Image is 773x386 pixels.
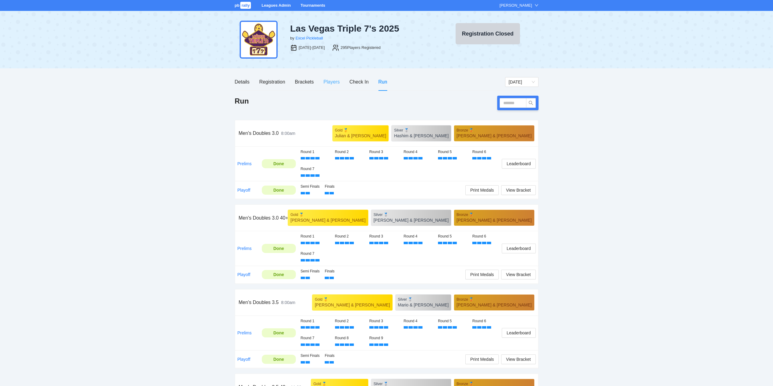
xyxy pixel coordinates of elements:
div: Round 6 [472,318,502,324]
div: Run [378,78,387,86]
button: Leaderboard [502,159,535,169]
button: search [526,98,536,108]
a: Leagues Admin [262,3,291,8]
div: Round 4 [404,318,433,324]
div: Done [266,356,291,363]
div: Semi Finals [301,268,320,274]
div: Round 1 [301,149,330,155]
button: Leaderboard [502,244,535,253]
div: Round 8 [335,335,364,341]
div: Round 2 [335,318,364,324]
div: [PERSON_NAME] & [PERSON_NAME] [315,302,390,308]
div: by [290,35,294,41]
div: Finals [325,268,344,274]
div: [PERSON_NAME] & [PERSON_NAME] [457,302,532,308]
div: Gold 🥇 [315,297,390,302]
div: Bronze 🥉 [457,128,532,133]
div: Finals [325,353,344,359]
div: [PERSON_NAME] & [PERSON_NAME] [457,217,532,223]
a: Prelims [238,246,252,251]
span: View Bracket [506,356,531,363]
div: Done [266,330,291,336]
div: Round 4 [404,234,433,239]
div: Brackets [295,78,314,86]
img: tiple-sevens-24.png [240,21,278,59]
a: Tournaments [300,3,325,8]
span: 8:00am [281,131,296,136]
div: Mario & [PERSON_NAME] [398,302,449,308]
span: Leaderboard [507,245,531,252]
div: Done [266,187,291,193]
a: Playoff [238,188,251,193]
div: Done [266,271,291,278]
div: Round 1 [301,234,330,239]
div: Round 7 [301,251,330,257]
div: Round 3 [369,149,399,155]
span: Sunday [509,77,535,87]
div: Round 2 [335,234,364,239]
span: Print Medals [470,356,494,363]
div: Round 5 [438,149,467,155]
div: Round 2 [335,149,364,155]
div: Finals [325,184,344,190]
button: Registration Closed [456,23,520,44]
a: Playoff [238,272,251,277]
span: Leaderboard [507,160,531,167]
div: Las Vegas Triple 7's 2025 [290,23,432,34]
span: 8:00am [281,300,296,305]
div: [PERSON_NAME] & [PERSON_NAME] [290,217,365,223]
div: Done [266,160,291,167]
span: pb [235,3,240,8]
button: View Bracket [501,270,535,279]
div: Gold 🥇 [335,128,386,133]
span: Men's Doubles 3.0 [239,131,279,136]
a: Prelims [238,330,252,335]
div: Semi Finals [301,184,320,190]
div: Silver 🥈 [398,297,449,302]
div: Semi Finals [301,353,320,359]
div: Round 1 [301,318,330,324]
div: Round 3 [369,234,399,239]
div: Round 7 [301,335,330,341]
a: pbrally [235,3,252,8]
button: Print Medals [465,270,499,279]
div: Check In [349,78,368,86]
button: View Bracket [501,354,535,364]
div: Round 6 [472,149,502,155]
a: Playoff [238,357,251,362]
button: View Bracket [501,185,535,195]
div: Bronze 🥉 [457,212,532,217]
span: Leaderboard [507,330,531,336]
span: down [535,3,539,7]
div: [PERSON_NAME] & [PERSON_NAME] [374,217,449,223]
span: Print Medals [470,271,494,278]
span: Men's Doubles 3.0 40+/50+ [239,215,298,220]
div: Round 7 [301,166,330,172]
div: [PERSON_NAME] & [PERSON_NAME] [457,133,532,139]
span: Print Medals [470,187,494,193]
button: Print Medals [465,185,499,195]
div: Registration [259,78,285,86]
div: [PERSON_NAME] [500,2,532,9]
div: Hashim & [PERSON_NAME] [394,133,449,139]
div: Bronze 🥉 [457,297,532,302]
div: Round 9 [369,335,399,341]
a: Prelims [238,161,252,166]
span: rally [240,2,251,9]
div: Round 4 [404,149,433,155]
button: Leaderboard [502,328,535,338]
div: Round 5 [438,318,467,324]
div: Round 3 [369,318,399,324]
button: Print Medals [465,354,499,364]
div: Round 6 [472,234,502,239]
span: View Bracket [506,271,531,278]
div: Julian & [PERSON_NAME] [335,133,386,139]
div: Round 5 [438,234,467,239]
span: search [526,101,535,105]
span: View Bracket [506,187,531,193]
div: [DATE]-[DATE] [299,45,325,51]
div: Done [266,245,291,252]
div: 295 Players Registered [340,45,381,51]
div: Silver 🥈 [374,212,449,217]
span: Men's Doubles 3.5 [239,300,279,305]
